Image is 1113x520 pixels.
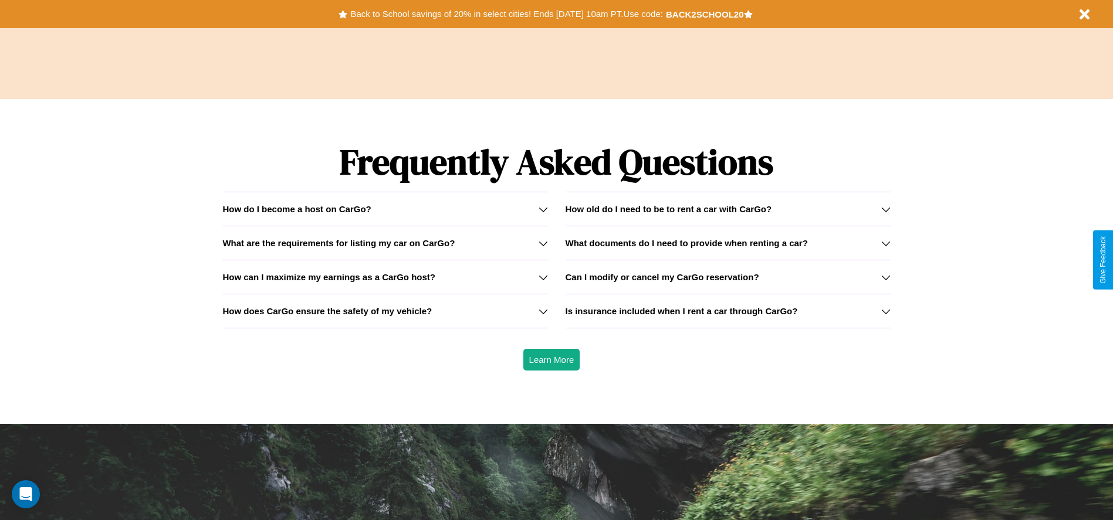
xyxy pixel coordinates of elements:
[222,272,435,282] h3: How can I maximize my earnings as a CarGo host?
[523,349,580,371] button: Learn More
[347,6,665,22] button: Back to School savings of 20% in select cities! Ends [DATE] 10am PT.Use code:
[566,204,772,214] h3: How old do I need to be to rent a car with CarGo?
[222,306,432,316] h3: How does CarGo ensure the safety of my vehicle?
[222,204,371,214] h3: How do I become a host on CarGo?
[566,306,798,316] h3: Is insurance included when I rent a car through CarGo?
[222,132,890,192] h1: Frequently Asked Questions
[12,480,40,508] div: Open Intercom Messenger
[222,238,455,248] h3: What are the requirements for listing my car on CarGo?
[666,9,744,19] b: BACK2SCHOOL20
[566,272,759,282] h3: Can I modify or cancel my CarGo reservation?
[566,238,808,248] h3: What documents do I need to provide when renting a car?
[1099,236,1107,284] div: Give Feedback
